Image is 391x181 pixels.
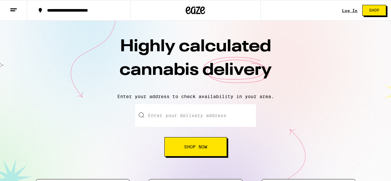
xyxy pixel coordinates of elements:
p: Enter your address to check availability in your area. [6,94,385,99]
input: Enter your delivery address [135,104,256,127]
a: Log In [342,8,357,13]
span: Shop [369,8,379,12]
span: Shop Now [184,145,207,149]
button: Shop Now [164,137,227,156]
h1: Highly calculated cannabis delivery [83,35,308,89]
a: Shop [357,5,391,16]
button: Shop [362,5,386,16]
